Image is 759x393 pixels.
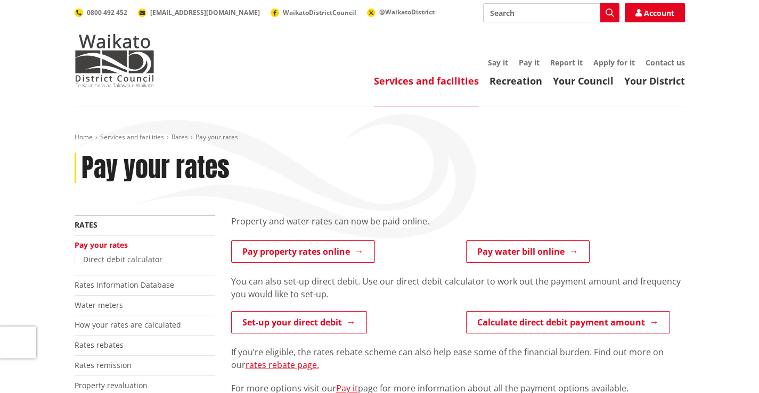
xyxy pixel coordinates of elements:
a: rates rebate page. [246,359,319,371]
a: Rates [172,132,188,141]
a: Set-up your direct debit [231,311,367,333]
a: Rates Information Database [75,280,174,290]
a: Your Council [553,74,614,87]
a: Contact us [646,57,685,68]
img: Waikato District Council - Te Kaunihera aa Takiwaa o Waikato [75,34,154,87]
a: Water meters [75,300,123,310]
a: Home [75,132,93,141]
a: Account [625,3,685,22]
a: WaikatoDistrictCouncil [271,8,356,17]
a: Direct debit calculator [83,254,162,264]
a: Your District [624,74,685,87]
a: Say it [488,57,508,68]
a: 0800 492 452 [75,8,127,17]
a: Rates rebates [75,340,124,350]
a: Property revaluation [75,380,148,390]
a: Services and facilities [100,132,164,141]
a: Recreation [489,74,542,87]
span: 0800 492 452 [87,8,127,17]
p: You can also set-up direct debit. Use our direct debit calculator to work out the payment amount ... [231,275,685,300]
a: Pay water bill online [466,240,590,263]
a: Pay your rates [75,240,128,250]
h1: Pay your rates [81,153,230,183]
input: Search input [483,3,619,22]
span: [EMAIL_ADDRESS][DOMAIN_NAME] [150,8,260,17]
span: @WaikatoDistrict [379,7,435,16]
a: Apply for it [593,57,635,68]
span: WaikatoDistrictCouncil [283,8,356,17]
a: Calculate direct debit payment amount [466,311,670,333]
span: Pay your rates [195,132,238,141]
div: Property and water rates can now be paid online. [231,215,685,240]
a: Rates [75,220,97,230]
p: If you’re eligible, the rates rebate scheme can also help ease some of the financial burden. Find... [231,346,685,371]
a: How your rates are calculated [75,320,181,330]
a: Rates remission [75,360,132,370]
a: Pay it [519,57,540,68]
a: @WaikatoDistrict [367,7,435,16]
a: [EMAIL_ADDRESS][DOMAIN_NAME] [138,8,260,17]
nav: breadcrumb [75,133,685,142]
a: Pay property rates online [231,240,375,263]
a: Services and facilities [374,74,479,87]
a: Report it [550,57,583,68]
